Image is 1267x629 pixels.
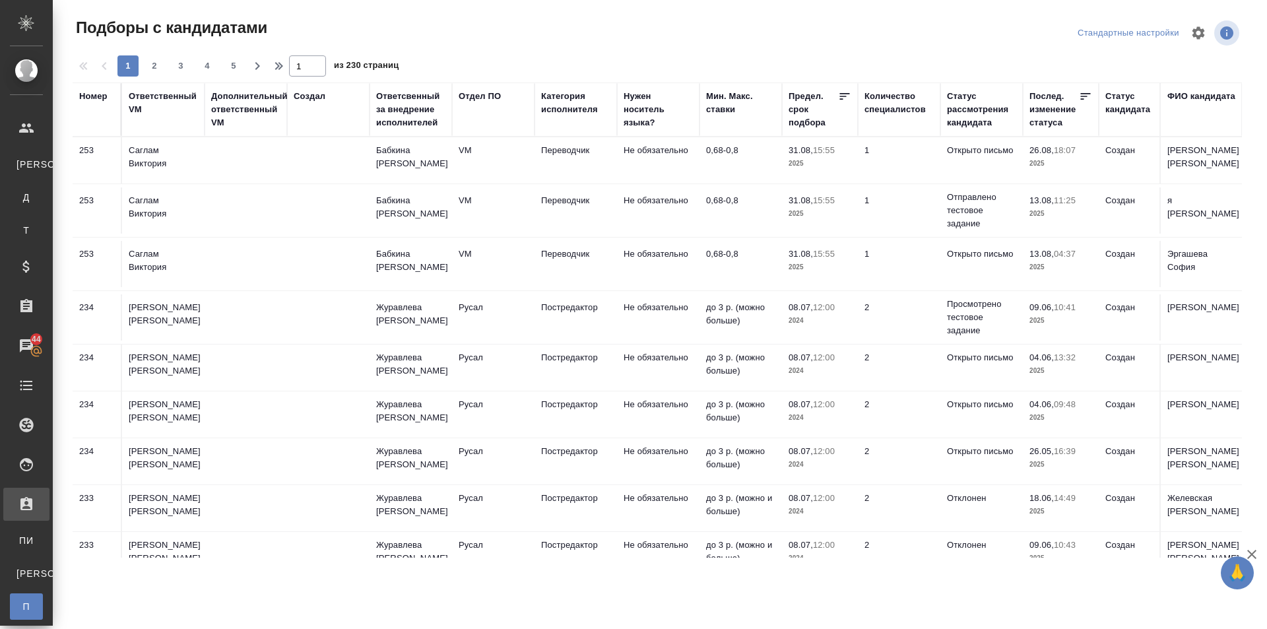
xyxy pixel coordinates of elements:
td: 234 [73,345,122,391]
button: 3 [170,55,191,77]
span: Настроить таблицу [1183,17,1214,49]
a: Д [10,184,43,211]
p: 10:43 [1054,540,1076,550]
p: 2025 [1029,261,1092,274]
p: 15:55 [813,145,835,155]
td: Просмотрено тестовое задание [940,291,1023,344]
span: [PERSON_NAME] [16,567,36,580]
td: 2 [858,485,940,531]
p: 31.08, [789,195,813,205]
td: Постредактор [535,485,617,531]
a: П [10,593,43,620]
p: 08.07, [789,352,813,362]
button: 5 [223,55,244,77]
p: 14:49 [1054,493,1076,503]
td: [PERSON_NAME] [1159,391,1242,438]
span: [PERSON_NAME] [16,158,36,171]
td: 1 [858,187,940,234]
p: 13:32 [1054,352,1076,362]
p: 10:41 [1054,302,1076,312]
p: 26.05, [1029,446,1054,456]
div: Мин. Макс. ставки [706,90,775,116]
p: 12:00 [813,540,835,550]
td: [PERSON_NAME] [PERSON_NAME] [122,485,205,531]
p: 13.08, [1029,195,1054,205]
td: Создан [1099,391,1165,438]
td: [PERSON_NAME] [PERSON_NAME] [122,532,205,578]
p: 2025 [1029,364,1092,378]
td: Переводчик [535,241,617,287]
span: Посмотреть информацию [1214,20,1242,46]
p: 2025 [1029,157,1092,170]
span: П [16,600,36,613]
p: 12:00 [813,493,835,503]
p: 31.08, [789,145,813,155]
td: 2 [858,391,940,438]
td: 0,68-0,8 [699,137,782,183]
p: 16:39 [1054,446,1076,456]
p: 04:37 [1054,249,1076,259]
td: до 3 р. (можно больше) [699,294,782,341]
td: [PERSON_NAME] [PERSON_NAME] [122,345,205,391]
td: Не обязательно [617,485,699,531]
td: 253 [73,241,122,287]
a: Т [10,217,43,244]
div: Ответственный VM [129,90,198,116]
td: [PERSON_NAME] [1159,345,1242,391]
div: Предел. срок подбора [789,90,838,129]
p: 18:07 [1054,145,1076,155]
p: 2024 [789,314,851,327]
td: Русал [452,294,535,341]
td: до 3 р. (можно больше) [699,391,782,438]
td: VM [452,137,535,183]
td: 253 [73,137,122,183]
td: Желевская [PERSON_NAME] [1159,485,1242,531]
td: 1 [858,241,940,287]
p: 12:00 [813,352,835,362]
div: Статус рассмотрения кандидата [947,90,1016,129]
td: Переводчик [535,137,617,183]
td: [PERSON_NAME] [PERSON_NAME] [122,294,205,341]
td: Журавлева [PERSON_NAME] [370,294,452,341]
p: 04.06, [1029,399,1054,409]
td: [PERSON_NAME] [PERSON_NAME] [1159,438,1242,484]
td: Русал [452,438,535,484]
td: 234 [73,438,122,484]
td: Журавлева [PERSON_NAME] [370,532,452,578]
p: 2024 [789,552,851,565]
div: Ответсвенный за внедрение исполнителей [376,90,445,129]
div: Категория исполнителя [541,90,610,116]
p: 08.07, [789,302,813,312]
div: Послед. изменение статуса [1029,90,1079,129]
p: 2025 [789,207,851,220]
button: 🙏 [1221,556,1254,589]
span: из 230 страниц [334,57,399,77]
p: 09:48 [1054,399,1076,409]
div: Отдел ПО [459,90,501,103]
td: Русал [452,345,535,391]
span: 3 [170,59,191,73]
p: 12:00 [813,302,835,312]
p: 26.08, [1029,145,1054,155]
td: Постредактор [535,294,617,341]
div: Количество специалистов [864,90,934,116]
p: 13.08, [1029,249,1054,259]
td: Журавлева [PERSON_NAME] [370,345,452,391]
p: 08.07, [789,540,813,550]
td: Постредактор [535,391,617,438]
a: 44 [3,329,49,362]
td: [PERSON_NAME] [1159,294,1242,341]
td: до 3 р. (можно больше) [699,438,782,484]
td: Русал [452,485,535,531]
td: Русал [452,532,535,578]
p: 2024 [789,364,851,378]
p: 2025 [789,157,851,170]
p: 09.06, [1029,540,1054,550]
td: Постредактор [535,345,617,391]
td: 2 [858,438,940,484]
td: Создан [1099,294,1165,341]
span: 44 [24,333,49,346]
p: 15:55 [813,195,835,205]
td: Не обязательно [617,294,699,341]
td: Открыто письмо [940,241,1023,287]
